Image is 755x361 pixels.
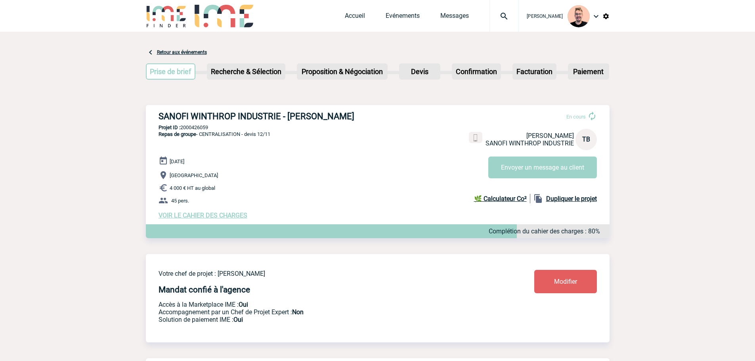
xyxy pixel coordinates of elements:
[526,132,574,139] span: [PERSON_NAME]
[233,316,243,323] b: Oui
[474,194,530,203] a: 🌿 Calculateur Co²
[159,308,487,316] p: Prestation payante
[474,195,527,202] b: 🌿 Calculateur Co²
[159,285,250,294] h4: Mandat confié à l'agence
[554,278,577,285] span: Modifier
[533,194,543,203] img: file_copy-black-24dp.png
[159,270,487,277] p: Votre chef de projet : [PERSON_NAME]
[582,136,590,143] span: TB
[568,5,590,27] img: 129741-1.png
[208,64,285,79] p: Recherche & Sélection
[171,198,189,204] span: 45 pers.
[453,64,500,79] p: Confirmation
[298,64,387,79] p: Proposition & Négociation
[566,114,586,120] span: En cours
[146,5,187,27] img: IME-Finder
[170,185,215,191] span: 4 000 € HT au global
[239,301,248,308] b: Oui
[159,316,487,323] p: Conformité aux process achat client, Prise en charge de la facturation, Mutualisation de plusieur...
[527,13,563,19] span: [PERSON_NAME]
[488,157,597,178] button: Envoyer un message au client
[569,64,608,79] p: Paiement
[170,159,184,164] span: [DATE]
[440,12,469,23] a: Messages
[159,131,196,137] span: Repas de groupe
[146,124,610,130] p: 2000426059
[170,172,218,178] span: [GEOGRAPHIC_DATA]
[546,195,597,202] b: Dupliquer le projet
[513,64,556,79] p: Facturation
[159,111,396,121] h3: SANOFI WINTHROP INDUSTRIE - [PERSON_NAME]
[472,134,479,141] img: portable.png
[159,212,247,219] a: VOIR LE CAHIER DES CHARGES
[400,64,440,79] p: Devis
[147,64,195,79] p: Prise de brief
[345,12,365,23] a: Accueil
[157,50,207,55] a: Retour aux événements
[159,131,270,137] span: - CENTRALISATION - devis 12/11
[159,124,180,130] b: Projet ID :
[386,12,420,23] a: Evénements
[292,308,304,316] b: Non
[159,301,487,308] p: Accès à la Marketplace IME :
[485,139,574,147] span: SANOFI WINTHROP INDUSTRIE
